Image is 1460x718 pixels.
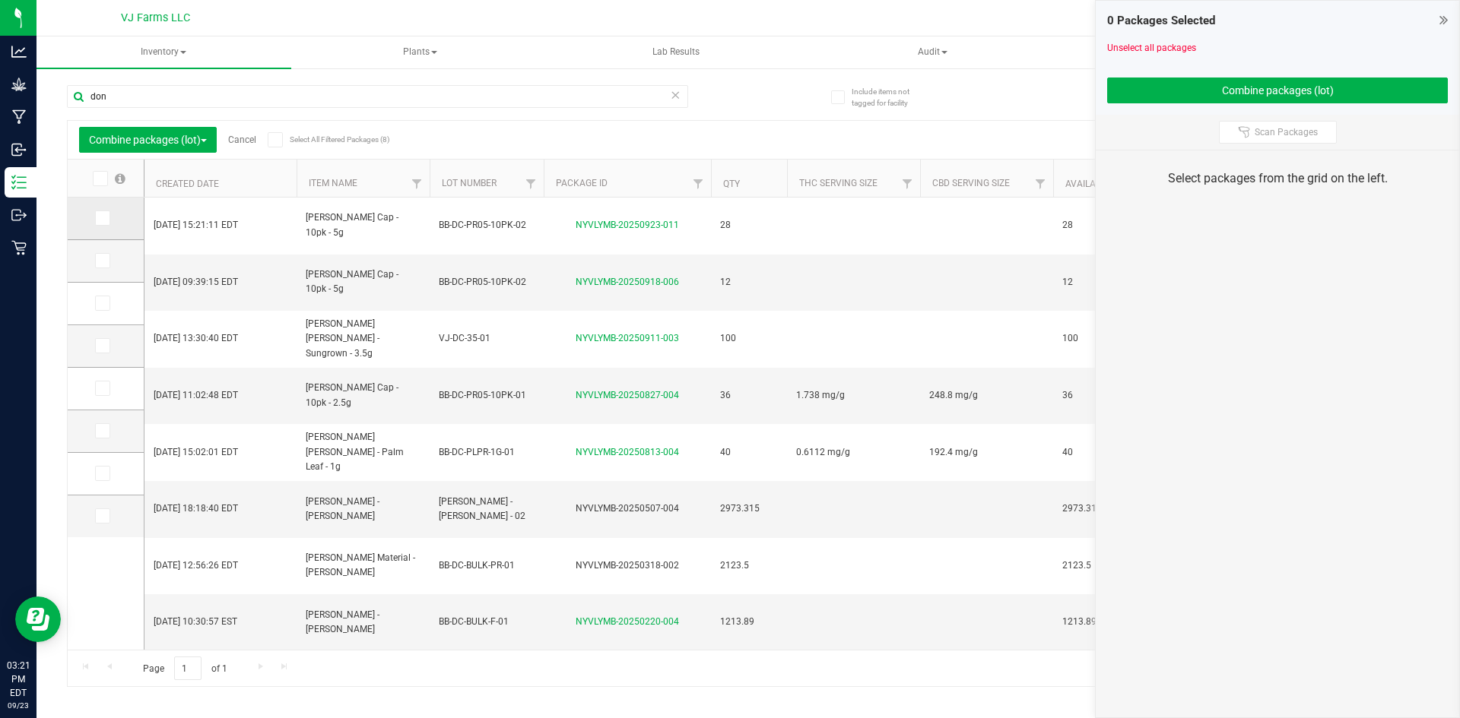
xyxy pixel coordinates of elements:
span: 0.6112 mg/g [796,445,911,460]
a: Filter [519,171,544,197]
div: NYVLYMB-20250507-004 [541,501,713,516]
span: Lab Results [632,46,720,59]
span: Include items not tagged for facility [852,86,928,109]
span: [PERSON_NAME] [PERSON_NAME] - Sungrown - 3.5g [306,317,421,361]
a: Unselect all packages [1107,43,1196,53]
a: Filter [895,171,920,197]
inline-svg: Outbound [11,207,27,223]
span: 100 [1062,331,1120,346]
inline-svg: Grow [11,77,27,92]
a: Available [1065,179,1111,189]
a: Audit [805,36,1060,68]
span: BB-DC-PR05-10PK-02 [439,218,535,232]
a: Qty [723,179,740,189]
a: NYVLYMB-20250918-006 [576,277,679,287]
span: 40 [1062,445,1120,460]
span: 40 [720,445,778,460]
a: NYVLYMB-20250813-004 [576,447,679,457]
span: BB-DC-BULK-PR-01 [439,558,535,573]
span: 2973.315 [720,501,778,516]
a: Inventory [36,36,291,68]
button: Combine packages (lot) [79,127,217,153]
a: Inventory Counts [1062,36,1316,68]
span: [DATE] 12:56:26 EDT [154,558,238,573]
span: [PERSON_NAME] - [PERSON_NAME] [306,495,421,523]
div: NYVLYMB-20250318-002 [541,558,713,573]
input: 1 [174,656,202,680]
span: 1213.89 [1062,615,1120,629]
span: Plants [294,37,547,68]
inline-svg: Retail [11,240,27,255]
a: Cancel [228,134,256,145]
span: 28 [1062,218,1120,232]
span: [PERSON_NAME] Material - [PERSON_NAME] [306,551,421,580]
a: Created Date [156,179,219,189]
span: [DATE] 15:02:01 EDT [154,445,238,460]
span: 2123.5 [720,558,778,573]
span: 100 [720,331,778,346]
span: 2123.5 [1062,558,1120,573]
a: Lot Number [442,178,497,188]
input: Search Package ID, Item Name, SKU, Lot or Part Number... [67,85,688,108]
span: 1.738 mg/g [796,388,911,403]
inline-svg: Manufacturing [11,109,27,125]
span: [DATE] 11:02:48 EDT [154,388,238,403]
a: NYVLYMB-20250827-004 [576,390,679,400]
span: [PERSON_NAME] Cap - 10pk - 2.5g [306,381,421,410]
span: [PERSON_NAME] Cap - 10pk - 5g [306,267,421,296]
span: VJ-DC-35-01 [439,331,535,346]
span: [DATE] 09:39:15 EDT [154,275,238,289]
span: Scan Packages [1255,126,1318,138]
span: 12 [720,275,778,289]
span: BB-DC-PR05-10PK-02 [439,275,535,289]
span: 36 [720,388,778,403]
a: CBD Serving Size [932,178,1010,188]
span: Page of 1 [130,656,240,680]
span: Combine packages (lot) [89,134,207,146]
span: 192.4 mg/g [929,445,1044,460]
span: [PERSON_NAME] Cap - 10pk - 5g [306,210,421,239]
span: Select all records on this page [115,173,125,184]
p: 03:21 PM EDT [7,659,30,700]
span: Select All Filtered Packages (8) [290,135,366,144]
span: [DATE] 15:21:11 EDT [154,218,238,232]
a: NYVLYMB-20250911-003 [576,333,679,343]
span: 248.8 mg/g [929,388,1044,403]
span: [PERSON_NAME] [PERSON_NAME] - Palm Leaf - 1g [306,430,421,474]
span: BB-DC-BULK-F-01 [439,615,535,629]
span: [PERSON_NAME] - [PERSON_NAME] - 02 [439,495,535,523]
a: Filter [1028,171,1053,197]
span: BB-DC-PLPR-1G-01 [439,445,535,460]
span: 12 [1062,275,1120,289]
span: 1213.89 [720,615,778,629]
inline-svg: Inventory [11,175,27,190]
a: THC Serving Size [799,178,878,188]
inline-svg: Inbound [11,142,27,157]
iframe: Resource center [15,596,61,642]
a: Filter [686,171,711,197]
a: NYVLYMB-20250923-011 [576,220,679,230]
p: 09/23 [7,700,30,711]
button: Scan Packages [1219,121,1337,144]
a: Filter [405,171,430,197]
inline-svg: Analytics [11,44,27,59]
span: Audit [806,37,1059,68]
span: [DATE] 10:30:57 EST [154,615,237,629]
a: Plants [293,36,547,68]
a: Lab Results [549,36,804,68]
span: [PERSON_NAME] - [PERSON_NAME] [306,608,421,637]
span: 36 [1062,388,1120,403]
span: [DATE] 18:18:40 EDT [154,501,238,516]
span: Clear [670,85,681,105]
div: Select packages from the grid on the left. [1115,169,1440,188]
span: [DATE] 13:30:40 EDT [154,331,238,346]
a: Package ID [556,178,608,188]
span: 28 [720,218,778,232]
span: VJ Farms LLC [121,11,190,24]
a: NYVLYMB-20250220-004 [576,616,679,627]
a: Item Name [309,178,357,188]
button: Combine packages (lot) [1107,77,1448,103]
span: BB-DC-PR05-10PK-01 [439,388,535,403]
span: 2973.315 [1062,501,1120,516]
